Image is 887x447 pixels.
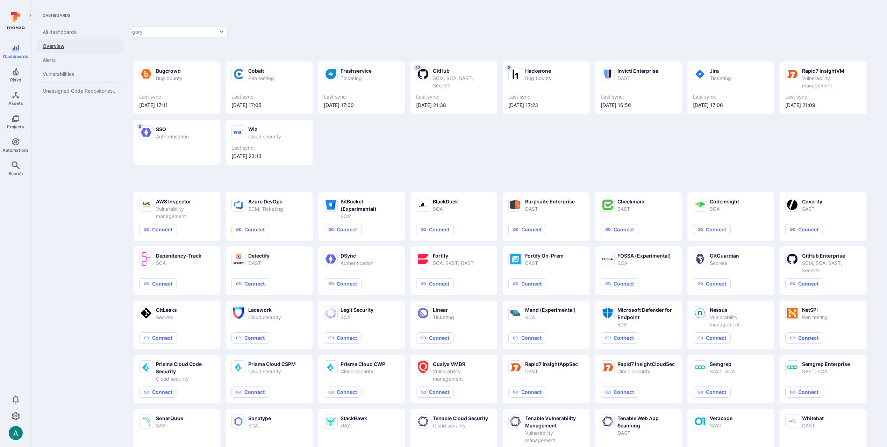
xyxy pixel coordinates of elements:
[710,259,739,267] div: Secrets
[139,102,215,109] span: [DATE] 17:11
[248,205,283,212] div: SCM, Ticketing
[248,313,281,321] div: Cloud security
[231,153,307,160] span: [DATE] 23:13
[139,224,177,235] button: Connect
[802,414,824,422] div: Whitehat
[433,313,454,321] div: Ticketing
[617,368,675,375] div: Cloud security
[710,313,768,328] div: Vulnerability management
[802,306,828,313] div: NetSPI
[248,125,281,133] div: Wiz
[508,387,546,398] button: Connect
[8,101,23,106] span: Assets
[231,144,307,151] span: Last sync:
[248,360,296,368] div: Prisma Cloud CSPM
[506,65,512,71] span: 2
[802,252,861,259] div: GitHub Enterprise
[324,102,399,109] span: [DATE] 17:00
[324,224,362,235] button: Connect
[231,224,269,235] button: Connect
[7,124,24,129] span: Projects
[601,278,638,289] button: Connect
[139,278,177,289] button: Connect
[248,198,283,205] div: Azure DevOps
[525,414,584,429] div: Tenable Vulnerability Management
[710,414,732,422] div: Veracode
[508,102,584,109] span: [DATE] 17:23
[156,360,215,375] div: Prisma Cloud Code Security
[341,368,385,375] div: Cloud security
[710,306,768,313] div: Nessus
[525,198,575,205] div: Burpsuite Enterprise
[37,39,123,53] a: Overview
[324,278,362,289] button: Connect
[231,125,307,160] a: WizCloud securityLast sync:[DATE] 23:13
[525,74,552,82] div: Bug bounty
[525,259,564,267] div: DAST
[231,102,307,109] span: [DATE] 17:05
[139,125,215,160] a: 2SSOAuthentication
[248,306,281,313] div: Lacework
[433,414,488,422] div: Tenable Cloud Security
[156,125,189,133] div: SSO
[8,171,23,176] span: Search
[37,25,123,39] a: All dashboards
[248,133,281,140] div: Cloud security
[525,368,578,375] div: DAST
[156,422,183,429] div: SAST
[508,93,584,100] span: Last sync:
[3,54,28,59] span: Dashboards
[785,67,861,109] a: Rapid7 InsightVMVulnerability managementLast sync:[DATE] 21:09
[693,332,731,344] button: Connect
[231,93,307,100] span: Last sync:
[693,224,731,235] button: Connect
[139,93,215,100] span: Last sync:
[802,74,861,89] div: Vulnerability management
[341,74,372,82] div: Ticketing
[43,88,118,94] span: Unassigned Code Repositories Overview
[802,198,822,205] div: Coverity
[248,259,270,267] div: DAST
[341,306,373,313] div: Legit Security
[341,360,385,368] div: Prisma Cloud CWP
[37,13,123,18] span: Dashboards
[156,259,201,267] div: SCA
[601,93,676,100] span: Last sync:
[156,67,183,74] div: Bugcrowd
[617,360,675,368] div: Rapid7 InsightCloudSec
[601,332,638,344] button: Connect
[37,53,123,67] a: Alerts
[341,212,399,220] div: SCM
[693,67,768,109] a: JiraTicketingLast sync:[DATE] 17:06
[433,74,492,89] div: SCM, SCA, SAST, Secrets
[601,224,638,235] button: Connect
[9,426,23,440] div: Arjan Dehar
[416,67,492,109] a: 12GitHubSCM, SCA, SAST, SecretsLast sync:[DATE] 21:38
[802,67,861,74] div: Rapid7 InsightVM
[156,414,183,422] div: SonarQube
[324,67,399,109] a: FreshserviceTicketingLast sync:[DATE] 17:00
[37,84,123,98] a: Unassigned Code Repositories Overview
[414,65,422,71] span: 12
[693,278,731,289] button: Connect
[156,375,215,382] div: Cloud security
[416,332,454,344] button: Connect
[433,368,492,382] div: Vulnerability management
[248,368,296,375] div: Cloud security
[156,205,215,220] div: Vulnerability management
[710,74,731,82] div: Ticketing
[341,259,373,267] div: Authentication
[802,259,861,274] div: SCM, SCA, SAST, Secrets
[601,67,676,109] a: Invicti EnterpriseDASTLast sync:[DATE] 16:56
[416,387,454,398] button: Connect
[156,133,189,140] div: Authentication
[508,224,546,235] button: Connect
[139,387,177,398] button: Connect
[156,198,215,205] div: AWS Inspector
[248,252,270,259] div: Detectify
[28,13,33,19] i: Expand navigation menu
[525,429,584,444] div: Vulnerability management
[508,278,546,289] button: Connect
[139,332,177,344] button: Connect
[9,426,23,440] img: ACg8ocLSa5mPYBaXNx3eFu_EmspyJX0laNWN7cXOFirfQ7srZveEpg=s96-c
